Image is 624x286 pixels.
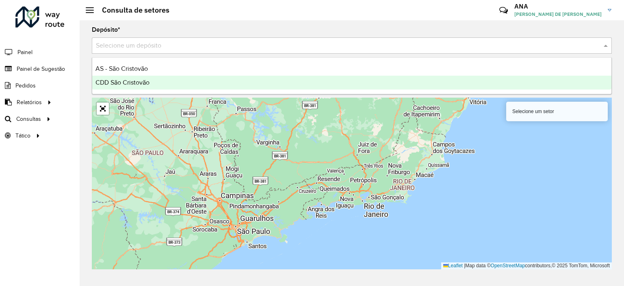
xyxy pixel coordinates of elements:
[495,2,512,19] a: Contato Rápido
[514,2,602,10] h3: ANA
[95,65,148,72] span: AS - São Cristovão
[491,263,525,269] a: OpenStreetMap
[441,262,612,269] div: Map data © contributors,© 2025 TomTom, Microsoft
[17,48,32,57] span: Painel
[443,263,463,269] a: Leaflet
[17,98,42,107] span: Relatórios
[95,79,149,86] span: CDD São Cristovão
[15,81,36,90] span: Pedidos
[92,57,612,94] ng-dropdown-panel: Options list
[514,11,602,18] span: [PERSON_NAME] DE [PERSON_NAME]
[16,115,41,123] span: Consultas
[17,65,65,73] span: Painel de Sugestão
[92,25,120,35] label: Depósito
[15,131,30,140] span: Tático
[97,103,109,115] a: Abrir mapa em tela cheia
[464,263,465,269] span: |
[506,102,608,121] div: Selecione um setor
[94,6,169,15] h2: Consulta de setores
